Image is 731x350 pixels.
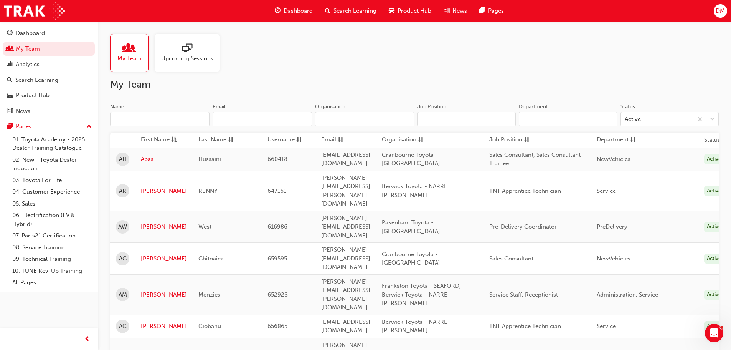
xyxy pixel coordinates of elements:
[141,290,187,299] a: [PERSON_NAME]
[15,76,58,85] div: Search Learning
[9,186,95,198] a: 04. Customer Experience
[321,174,370,207] span: [PERSON_NAME][EMAIL_ADDRESS][PERSON_NAME][DOMAIN_NAME]
[716,7,725,15] span: DM
[597,156,630,163] span: NewVehicles
[267,135,295,145] span: Username
[321,278,370,311] span: [PERSON_NAME][EMAIL_ADDRESS][PERSON_NAME][DOMAIN_NAME]
[198,156,221,163] span: Hussaini
[383,3,437,19] a: car-iconProduct Hub
[269,3,319,19] a: guage-iconDashboard
[321,135,363,145] button: Emailsorting-icon
[524,135,530,145] span: sorting-icon
[141,254,187,263] a: [PERSON_NAME]
[4,2,65,20] img: Trak
[141,187,187,196] a: [PERSON_NAME]
[382,151,440,167] span: Cranbourne Toyota - [GEOGRAPHIC_DATA]
[630,135,636,145] span: sorting-icon
[171,135,177,145] span: asc-icon
[284,7,313,15] span: Dashboard
[382,135,416,145] span: Organisation
[382,282,461,307] span: Frankston Toyota - SEAFORD, Berwick Toyota - NARRE [PERSON_NAME]
[597,135,639,145] button: Departmentsorting-icon
[382,135,424,145] button: Organisationsorting-icon
[267,223,287,230] span: 616986
[16,107,30,116] div: News
[267,187,286,194] span: 647161
[9,198,95,210] a: 05. Sales
[7,61,13,68] span: chart-icon
[198,135,226,145] span: Last Name
[473,3,510,19] a: pages-iconPages
[110,78,719,91] h2: My Team
[315,103,345,111] div: Organisation
[182,43,192,54] span: sessionType_ONLINE_URL-icon
[16,122,31,131] div: Pages
[704,254,724,264] div: Active
[9,174,95,186] a: 03. Toyota For Life
[124,43,134,54] span: people-icon
[597,291,658,298] span: Administration, Service
[489,255,533,262] span: Sales Consultant
[7,46,13,53] span: people-icon
[315,112,414,126] input: Organisation
[398,7,431,15] span: Product Hub
[7,77,12,84] span: search-icon
[141,135,170,145] span: First Name
[3,57,95,71] a: Analytics
[117,54,142,63] span: My Team
[489,323,561,330] span: TNT Apprentice Technician
[267,156,287,163] span: 660418
[7,92,13,99] span: car-icon
[597,135,629,145] span: Department
[710,114,715,124] span: down-icon
[3,42,95,56] a: My Team
[16,91,50,100] div: Product Hub
[155,34,226,72] a: Upcoming Sessions
[3,119,95,134] button: Pages
[141,322,187,331] a: [PERSON_NAME]
[389,6,394,16] span: car-icon
[714,4,727,18] button: DM
[704,290,724,300] div: Active
[704,222,724,232] div: Active
[84,335,90,344] span: prev-icon
[519,112,617,126] input: Department
[417,112,516,126] input: Job Position
[489,135,531,145] button: Job Positionsorting-icon
[7,30,13,37] span: guage-icon
[3,88,95,103] a: Product Hub
[267,291,288,298] span: 652928
[444,6,449,16] span: news-icon
[141,222,187,231] a: [PERSON_NAME]
[382,183,447,199] span: Berwick Toyota - NARRE [PERSON_NAME]
[382,251,440,267] span: Cranbourne Toyota - [GEOGRAPHIC_DATA]
[417,103,446,111] div: Job Position
[9,253,95,265] a: 09. Technical Training
[3,73,95,87] a: Search Learning
[9,265,95,277] a: 10. TUNE Rev-Up Training
[321,246,370,270] span: [PERSON_NAME][EMAIL_ADDRESS][DOMAIN_NAME]
[597,187,616,194] span: Service
[321,151,370,167] span: [EMAIL_ADDRESS][DOMAIN_NAME]
[267,323,287,330] span: 656865
[213,112,312,126] input: Email
[382,318,447,334] span: Berwick Toyota - NARRE [PERSON_NAME]
[321,135,336,145] span: Email
[275,6,281,16] span: guage-icon
[519,103,548,111] div: Department
[704,321,724,332] div: Active
[479,6,485,16] span: pages-icon
[198,135,241,145] button: Last Namesorting-icon
[161,54,213,63] span: Upcoming Sessions
[597,255,630,262] span: NewVehicles
[620,103,635,111] div: Status
[296,135,302,145] span: sorting-icon
[437,3,473,19] a: news-iconNews
[198,255,224,262] span: Ghitoaica
[119,254,127,263] span: AG
[86,122,92,132] span: up-icon
[228,135,234,145] span: sorting-icon
[198,187,218,194] span: RENNY
[3,104,95,118] a: News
